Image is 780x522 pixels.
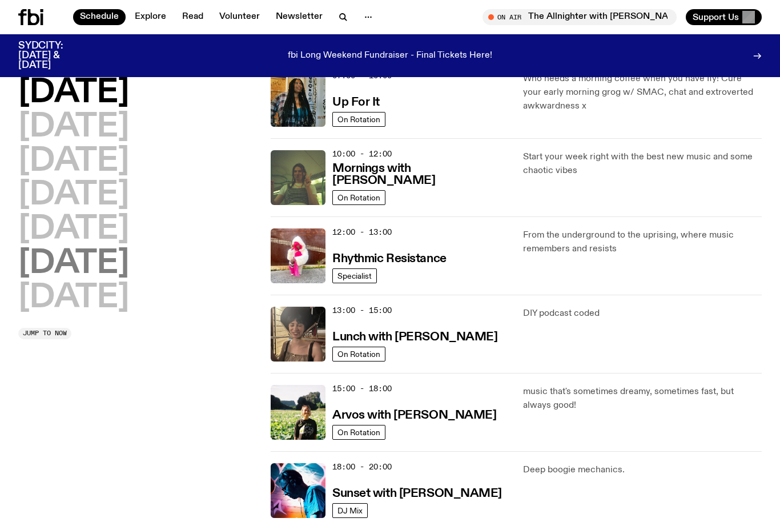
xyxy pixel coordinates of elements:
[18,328,71,339] button: Jump to now
[332,227,392,238] span: 12:00 - 13:00
[523,463,762,477] p: Deep boogie mechanics.
[483,9,677,25] button: On AirThe Allnighter with [PERSON_NAME]
[332,97,380,109] h3: Up For It
[332,485,502,500] a: Sunset with [PERSON_NAME]
[212,9,267,25] a: Volunteer
[269,9,329,25] a: Newsletter
[128,9,173,25] a: Explore
[337,193,380,202] span: On Rotation
[73,9,126,25] a: Schedule
[332,251,447,265] a: Rhythmic Resistance
[18,214,129,246] button: [DATE]
[332,461,392,472] span: 18:00 - 20:00
[288,51,492,61] p: fbi Long Weekend Fundraiser - Final Tickets Here!
[271,228,325,283] img: Attu crouches on gravel in front of a brown wall. They are wearing a white fur coat with a hood, ...
[686,9,762,25] button: Support Us
[693,12,739,22] span: Support Us
[332,383,392,394] span: 15:00 - 18:00
[332,163,509,187] h3: Mornings with [PERSON_NAME]
[523,307,762,320] p: DIY podcast coded
[332,503,368,518] a: DJ Mix
[337,115,380,123] span: On Rotation
[332,253,447,265] h3: Rhythmic Resistance
[332,148,392,159] span: 10:00 - 12:00
[332,160,509,187] a: Mornings with [PERSON_NAME]
[332,305,392,316] span: 13:00 - 15:00
[271,463,325,518] img: Simon Caldwell stands side on, looking downwards. He has headphones on. Behind him is a brightly ...
[337,350,380,358] span: On Rotation
[18,77,129,109] button: [DATE]
[332,268,377,283] a: Specialist
[332,190,385,205] a: On Rotation
[18,41,91,70] h3: SYDCITY: [DATE] & [DATE]
[332,331,497,343] h3: Lunch with [PERSON_NAME]
[175,9,210,25] a: Read
[18,146,129,178] button: [DATE]
[332,329,497,343] a: Lunch with [PERSON_NAME]
[18,179,129,211] button: [DATE]
[523,150,762,178] p: Start your week right with the best new music and some chaotic vibes
[332,409,496,421] h3: Arvos with [PERSON_NAME]
[523,72,762,113] p: Who needs a morning coffee when you have Ify! Cure your early morning grog w/ SMAC, chat and extr...
[271,385,325,440] img: Bri is smiling and wearing a black t-shirt. She is standing in front of a lush, green field. Ther...
[332,488,502,500] h3: Sunset with [PERSON_NAME]
[23,330,67,336] span: Jump to now
[337,506,363,515] span: DJ Mix
[337,428,380,436] span: On Rotation
[523,228,762,256] p: From the underground to the uprising, where music remembers and resists
[271,72,325,127] img: Ify - a Brown Skin girl with black braided twists, looking up to the side with her tongue stickin...
[18,282,129,314] button: [DATE]
[332,94,380,109] a: Up For It
[332,407,496,421] a: Arvos with [PERSON_NAME]
[18,248,129,280] button: [DATE]
[523,385,762,412] p: music that's sometimes dreamy, sometimes fast, but always good!
[332,112,385,127] a: On Rotation
[337,271,372,280] span: Specialist
[332,425,385,440] a: On Rotation
[18,111,129,143] button: [DATE]
[271,150,325,205] img: Jim Kretschmer in a really cute outfit with cute braids, standing on a train holding up a peace s...
[332,347,385,362] a: On Rotation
